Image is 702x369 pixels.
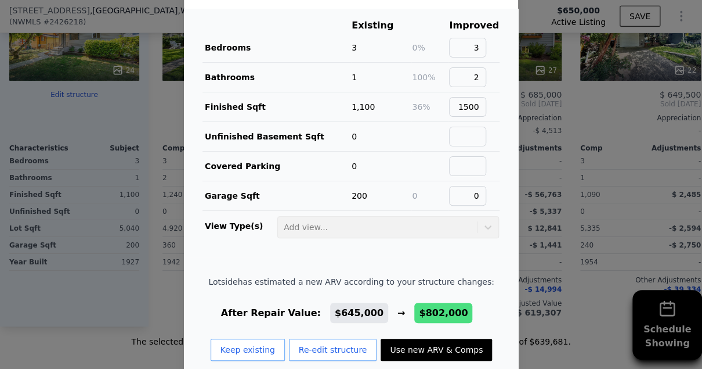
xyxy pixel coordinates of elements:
[412,43,425,52] span: 0%
[202,152,351,181] td: Covered Parking
[448,18,500,33] th: Improved
[202,92,351,122] td: Finished Sqft
[202,122,351,152] td: Unfinished Basement Sqft
[381,339,492,361] button: Use new ARV & Comps
[352,162,357,171] span: 0
[335,307,383,318] span: $645,000
[289,339,377,361] button: Re-edit structure
[412,73,435,82] span: 100%
[202,33,351,63] td: Bedrooms
[352,73,357,82] span: 1
[208,276,494,288] span: Lotside has estimated a new ARV according to your structure changes:
[352,191,367,200] span: 200
[352,132,357,141] span: 0
[411,181,448,211] td: 0
[211,339,285,361] button: Keep existing
[352,102,375,112] span: 1,100
[351,18,411,33] th: Existing
[412,102,430,112] span: 36%
[208,306,494,320] div: After Repair Value: →
[352,43,357,52] span: 3
[202,63,351,92] td: Bathrooms
[419,307,468,318] span: $802,000
[202,211,277,239] td: View Type(s)
[202,181,351,211] td: Garage Sqft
